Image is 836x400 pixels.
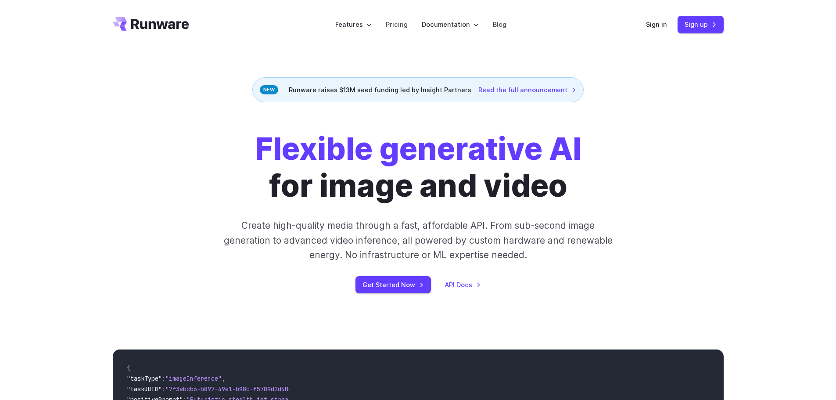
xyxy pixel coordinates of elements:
strong: Flexible generative AI [255,130,581,167]
span: "7f3ebcb6-b897-49e1-b98c-f5789d2d40d7" [165,385,299,393]
label: Documentation [422,19,479,29]
span: "imageInference" [165,375,222,382]
a: Get Started Now [355,276,431,293]
a: Pricing [386,19,408,29]
span: { [127,364,130,372]
a: Blog [493,19,506,29]
a: Read the full announcement [478,85,576,95]
span: : [162,375,165,382]
a: API Docs [445,280,481,290]
span: "taskType" [127,375,162,382]
span: : [162,385,165,393]
p: Create high-quality media through a fast, affordable API. From sub-second image generation to adv... [222,218,614,262]
label: Features [335,19,372,29]
span: , [222,375,225,382]
h1: for image and video [255,130,581,204]
a: Go to / [113,17,189,31]
a: Sign in [646,19,667,29]
span: "taskUUID" [127,385,162,393]
div: Runware raises $13M seed funding led by Insight Partners [252,77,584,102]
a: Sign up [678,16,724,33]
